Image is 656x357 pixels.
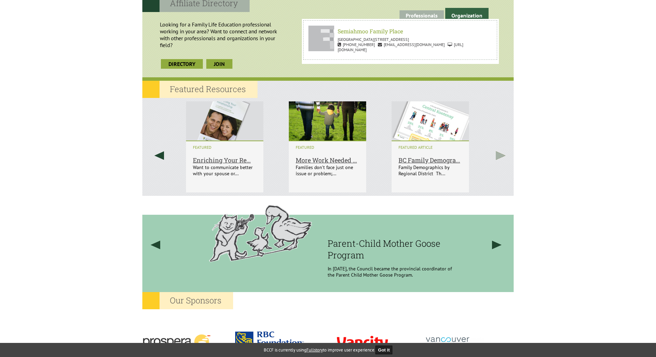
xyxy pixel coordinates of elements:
a: Organization [445,8,489,21]
p: Family Demographics by Regional District Th... [398,164,462,177]
a: join [206,59,232,69]
span: [EMAIL_ADDRESS][DOMAIN_NAME] [378,42,445,47]
a: Semiahmoo Family Place Alyssa Roberts Semiahmoo Family Place [GEOGRAPHIC_DATA][STREET_ADDRESS] [P... [305,22,495,58]
span: [PHONE_NUMBER] [338,42,375,47]
p: Families don’t face just one issue or problem;... [296,164,359,177]
a: More Work Needed ... [296,141,359,164]
h6: Semiahmoo Family Place [310,27,490,35]
i: FEATURED Article [398,145,462,150]
h2: Our Sponsors [142,292,233,309]
p: Looking for a Family Life Education professional working in your area? Want to connect and networ... [146,18,298,52]
img: History Filler Image [193,196,325,269]
button: Got it [375,346,393,354]
span: [URL][DOMAIN_NAME] [338,42,463,52]
a: Directory [161,59,203,69]
p: In [DATE], the Council became the provincial coordinator of the Parent Child Mother Goose Program. [328,266,453,278]
img: Semiahmoo Family Place Alyssa Roberts [308,25,354,51]
p: [GEOGRAPHIC_DATA][STREET_ADDRESS] [308,37,492,42]
i: FEATURED [193,145,256,150]
p: Want to communicate better with your spouse or... [193,164,256,177]
img: BC Family Demographic Infographics [392,98,469,141]
a: BC Family Demogra... [398,141,462,164]
img: Enriching Your Relationship [186,98,263,141]
a: Professionals [400,10,444,21]
a: Enriching Your Re... [193,141,256,164]
h2: Featured Resources [142,81,258,98]
a: Fullstory [306,347,323,353]
img: rbc.png [235,332,304,355]
h3: Parent-Child Mother Goose Program [328,237,453,261]
img: More Work Needed to Help Families [289,98,366,141]
i: FEATURED [296,145,359,150]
